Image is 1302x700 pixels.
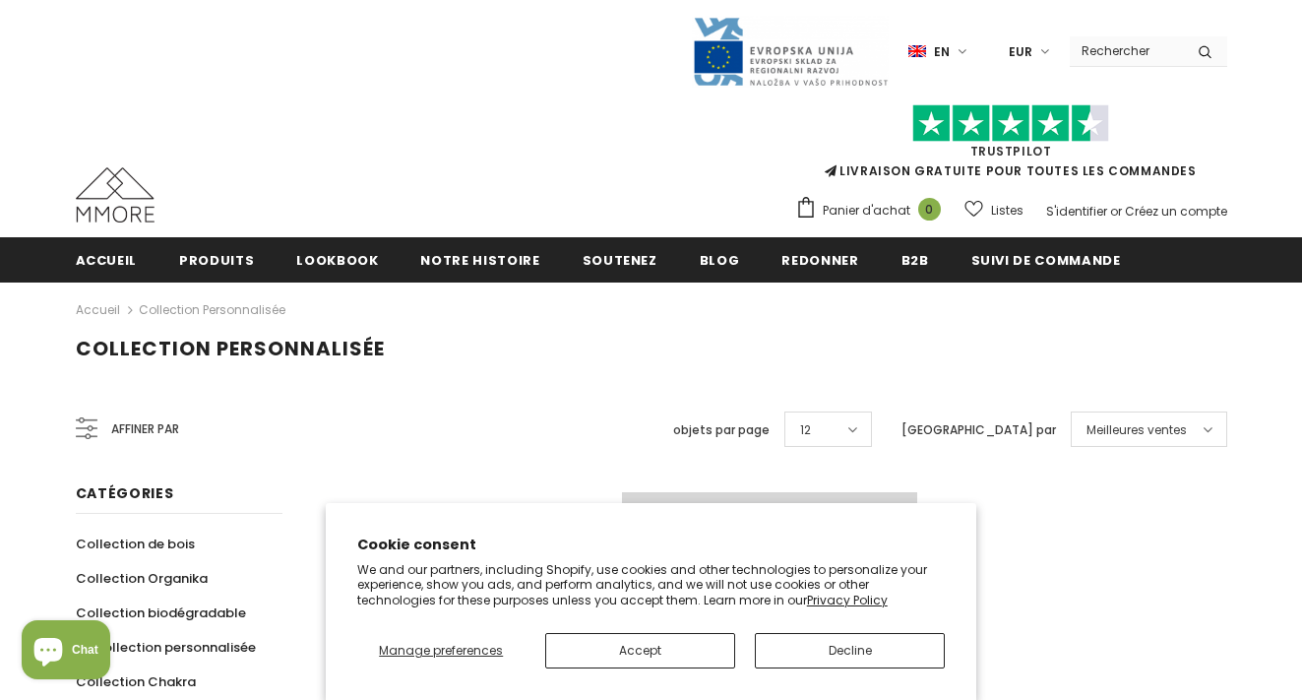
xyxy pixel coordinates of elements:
[76,527,195,561] a: Collection de bois
[76,483,174,503] span: Catégories
[357,562,946,608] p: We and our partners, including Shopify, use cookies and other technologies to personalize your ex...
[901,237,929,282] a: B2B
[673,420,770,440] label: objets par page
[76,630,256,665] a: Collection personnalisée
[918,198,941,221] span: 0
[700,237,740,282] a: Blog
[420,237,539,282] a: Notre histoire
[901,420,1056,440] label: [GEOGRAPHIC_DATA] par
[179,251,254,270] span: Produits
[379,642,503,659] span: Manage preferences
[583,237,657,282] a: soutenez
[991,201,1023,221] span: Listes
[971,237,1121,282] a: Suivi de commande
[76,298,120,322] a: Accueil
[357,633,526,668] button: Manage preferences
[1009,42,1032,62] span: EUR
[76,237,138,282] a: Accueil
[1070,36,1183,65] input: Search Site
[1110,203,1122,220] span: or
[912,104,1109,143] img: Faites confiance aux étoiles pilotes
[970,143,1052,159] a: TrustPilot
[692,16,889,88] img: Javni Razpis
[111,418,179,440] span: Affiner par
[357,535,946,555] h2: Cookie consent
[76,561,208,596] a: Collection Organika
[296,237,378,282] a: Lookbook
[807,592,888,608] a: Privacy Policy
[755,633,945,668] button: Decline
[700,251,740,270] span: Blog
[1046,203,1107,220] a: S'identifier
[795,196,951,225] a: Panier d'achat 0
[296,251,378,270] span: Lookbook
[908,43,926,60] img: i-lang-1.png
[1125,203,1227,220] a: Créez un compte
[179,237,254,282] a: Produits
[583,251,657,270] span: soutenez
[16,620,116,684] inbox-online-store-chat: Shopify online store chat
[1086,420,1187,440] span: Meilleures ventes
[139,301,285,318] a: Collection personnalisée
[76,672,196,691] span: Collection Chakra
[964,193,1023,227] a: Listes
[781,237,858,282] a: Redonner
[76,596,246,630] a: Collection biodégradable
[76,251,138,270] span: Accueil
[800,420,811,440] span: 12
[692,42,889,59] a: Javni Razpis
[971,251,1121,270] span: Suivi de commande
[545,633,735,668] button: Accept
[76,535,195,553] span: Collection de bois
[901,251,929,270] span: B2B
[93,638,256,657] span: Collection personnalisée
[795,113,1227,179] span: LIVRAISON GRATUITE POUR TOUTES LES COMMANDES
[781,251,858,270] span: Redonner
[76,569,208,588] span: Collection Organika
[76,604,246,622] span: Collection biodégradable
[823,201,910,221] span: Panier d'achat
[934,42,950,62] span: en
[76,665,196,699] a: Collection Chakra
[76,167,155,223] img: Cas MMORE
[76,335,385,362] span: Collection personnalisée
[420,251,539,270] span: Notre histoire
